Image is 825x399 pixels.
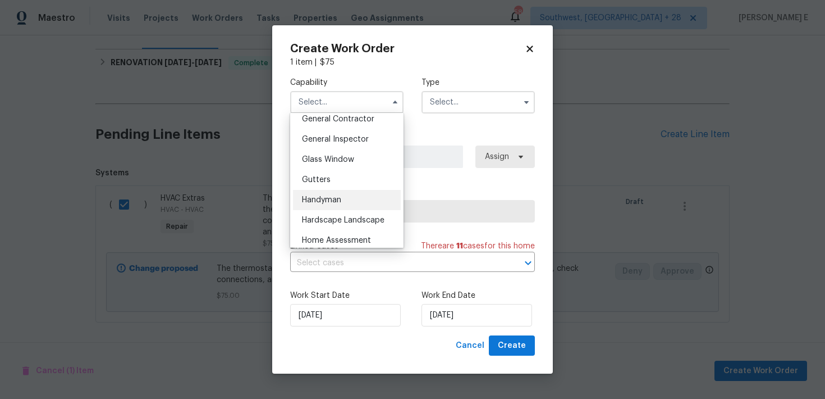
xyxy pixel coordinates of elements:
[485,151,509,162] span: Assign
[456,242,463,250] span: 11
[520,96,533,109] button: Show options
[456,339,484,353] span: Cancel
[489,335,535,356] button: Create
[421,91,535,114] input: Select...
[302,237,371,244] span: Home Assessment
[388,96,402,109] button: Hide options
[421,304,532,327] input: M/D/YYYY
[302,156,354,164] span: Glass Window
[451,335,489,356] button: Cancel
[421,77,535,88] label: Type
[302,176,331,184] span: Gutters
[290,132,535,143] label: Work Order Manager
[290,43,525,55] h2: Create Work Order
[290,304,401,327] input: M/D/YYYY
[300,206,525,217] span: Select trade partner
[421,290,535,301] label: Work End Date
[302,216,384,224] span: Hardscape Landscape
[290,57,535,68] div: 1 item |
[302,135,369,143] span: General Inspector
[290,290,404,301] label: Work Start Date
[320,58,334,66] span: $ 75
[290,77,404,88] label: Capability
[421,241,535,252] span: There are case s for this home
[290,186,535,197] label: Trade Partner
[290,255,503,272] input: Select cases
[302,115,374,123] span: General Contractor
[498,339,526,353] span: Create
[290,91,404,114] input: Select...
[520,255,536,271] button: Open
[302,196,341,204] span: Handyman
